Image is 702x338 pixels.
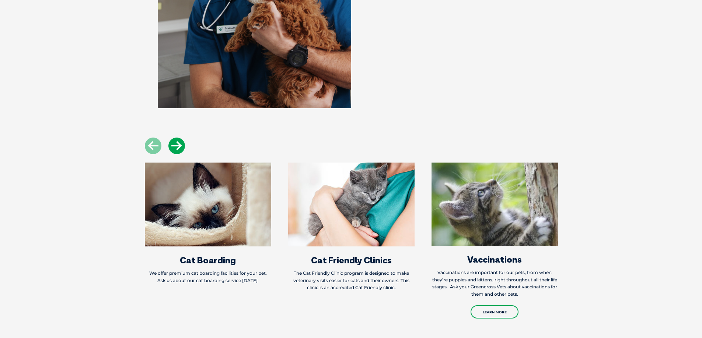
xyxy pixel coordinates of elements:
[145,256,271,264] h3: Cat Boarding
[288,256,415,264] h3: Cat Friendly Clinics
[471,305,518,319] a: Learn More
[145,270,271,284] p: We offer premium cat boarding facilities for your pet. Ask us about our cat boarding service [DATE].
[288,270,415,292] p: The Cat Friendly Clinic program is designed to make veterinary visits easier for cats and their o...
[432,269,558,298] p: Vaccinations are important for our pets, from when they’re puppies and kittens, right throughout ...
[432,255,558,264] h3: Vaccinations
